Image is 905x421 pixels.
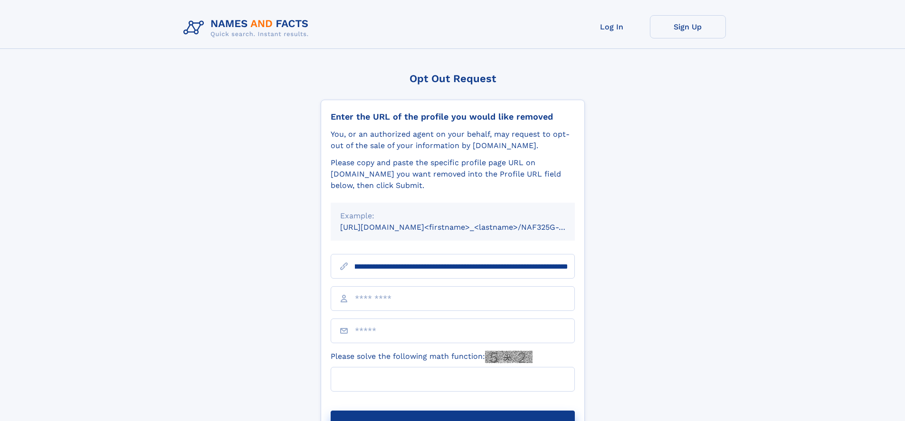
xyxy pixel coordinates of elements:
[340,223,593,232] small: [URL][DOMAIN_NAME]<firstname>_<lastname>/NAF325G-xxxxxxxx
[321,73,585,84] div: Opt Out Request
[650,15,726,38] a: Sign Up
[331,112,575,122] div: Enter the URL of the profile you would like removed
[331,351,533,363] label: Please solve the following math function:
[340,210,565,222] div: Example:
[574,15,650,38] a: Log In
[331,157,575,191] div: Please copy and paste the specific profile page URL on [DOMAIN_NAME] you want removed into the Pr...
[180,15,316,41] img: Logo Names and Facts
[331,129,575,151] div: You, or an authorized agent on your behalf, may request to opt-out of the sale of your informatio...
